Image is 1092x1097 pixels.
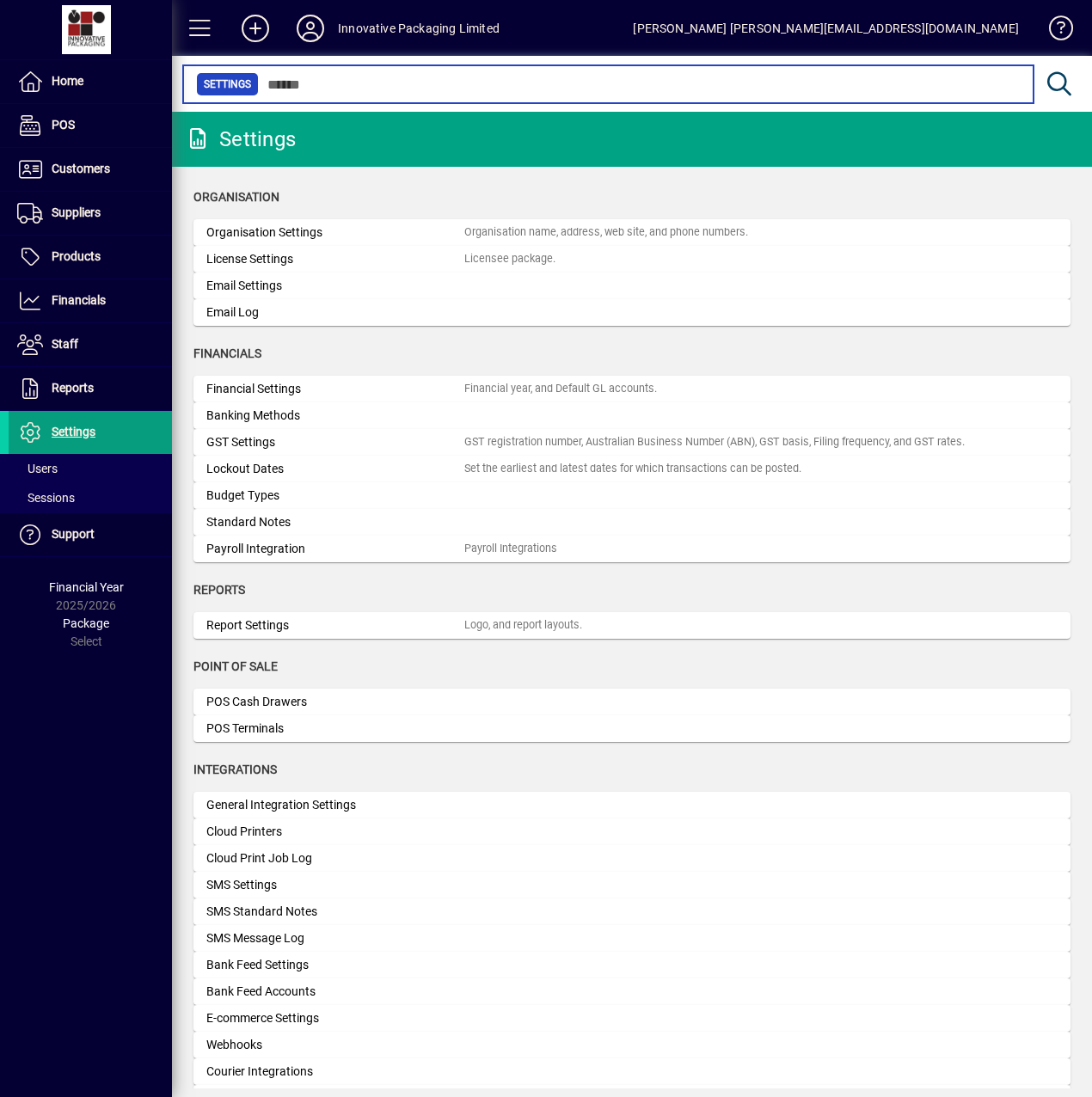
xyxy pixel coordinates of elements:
[49,580,124,594] span: Financial Year
[206,407,464,425] div: Banking Methods
[206,433,464,451] div: GST Settings
[206,720,464,738] div: POS Terminals
[52,425,95,438] span: Settings
[464,251,555,267] div: Licensee package.
[193,612,1071,639] a: Report SettingsLogo, and report layouts.
[193,792,1071,818] a: General Integration Settings
[193,763,277,776] span: Integrations
[206,250,464,268] div: License Settings
[206,616,464,634] div: Report Settings
[1036,3,1071,59] a: Knowledge Base
[193,925,1071,952] a: SMS Message Log
[206,823,464,841] div: Cloud Printers
[204,76,251,93] span: Settings
[63,616,109,630] span: Package
[193,583,245,597] span: Reports
[193,898,1071,925] a: SMS Standard Notes
[193,1058,1071,1085] a: Courier Integrations
[193,429,1071,456] a: GST SettingsGST registration number, Australian Business Number (ABN), GST basis, Filing frequenc...
[52,381,94,395] span: Reports
[193,346,261,360] span: Financials
[9,148,172,191] a: Customers
[206,1063,464,1081] div: Courier Integrations
[52,293,106,307] span: Financials
[283,13,338,44] button: Profile
[52,249,101,263] span: Products
[206,876,464,894] div: SMS Settings
[206,1009,464,1027] div: E-commerce Settings
[9,513,172,556] a: Support
[206,796,464,814] div: General Integration Settings
[206,929,464,947] div: SMS Message Log
[193,872,1071,898] a: SMS Settings
[193,456,1071,482] a: Lockout DatesSet the earliest and latest dates for which transactions can be posted.
[52,205,101,219] span: Suppliers
[9,483,172,512] a: Sessions
[9,323,172,366] a: Staff
[52,74,83,88] span: Home
[193,715,1071,742] a: POS Terminals
[206,983,464,1001] div: Bank Feed Accounts
[206,380,464,398] div: Financial Settings
[9,367,172,410] a: Reports
[193,845,1071,872] a: Cloud Print Job Log
[206,513,464,531] div: Standard Notes
[193,190,279,204] span: Organisation
[464,224,748,241] div: Organisation name, address, web site, and phone numbers.
[206,460,464,478] div: Lockout Dates
[193,246,1071,273] a: License SettingsLicensee package.
[193,689,1071,715] a: POS Cash Drawers
[206,224,464,242] div: Organisation Settings
[9,236,172,279] a: Products
[464,617,582,634] div: Logo, and report layouts.
[193,952,1071,978] a: Bank Feed Settings
[193,299,1071,326] a: Email Log
[52,118,75,132] span: POS
[9,279,172,322] a: Financials
[193,978,1071,1005] a: Bank Feed Accounts
[206,303,464,322] div: Email Log
[9,454,172,483] a: Users
[206,956,464,974] div: Bank Feed Settings
[9,192,172,235] a: Suppliers
[52,162,110,175] span: Customers
[464,461,801,477] div: Set the earliest and latest dates for which transactions can be posted.
[206,849,464,867] div: Cloud Print Job Log
[193,1005,1071,1032] a: E-commerce Settings
[193,536,1071,562] a: Payroll IntegrationPayroll Integrations
[193,659,278,673] span: Point of Sale
[206,1036,464,1054] div: Webhooks
[185,126,296,153] div: Settings
[206,903,464,921] div: SMS Standard Notes
[193,509,1071,536] a: Standard Notes
[206,277,464,295] div: Email Settings
[633,15,1019,42] div: [PERSON_NAME] [PERSON_NAME][EMAIL_ADDRESS][DOMAIN_NAME]
[206,693,464,711] div: POS Cash Drawers
[193,402,1071,429] a: Banking Methods
[52,527,95,541] span: Support
[338,15,500,42] div: Innovative Packaging Limited
[193,219,1071,246] a: Organisation SettingsOrganisation name, address, web site, and phone numbers.
[17,491,75,505] span: Sessions
[52,337,78,351] span: Staff
[9,60,172,103] a: Home
[206,487,464,505] div: Budget Types
[193,1032,1071,1058] a: Webhooks
[464,541,557,557] div: Payroll Integrations
[17,462,58,475] span: Users
[9,104,172,147] a: POS
[193,273,1071,299] a: Email Settings
[193,482,1071,509] a: Budget Types
[193,818,1071,845] a: Cloud Printers
[464,434,965,450] div: GST registration number, Australian Business Number (ABN), GST basis, Filing frequency, and GST r...
[193,376,1071,402] a: Financial SettingsFinancial year, and Default GL accounts.
[228,13,283,44] button: Add
[464,381,657,397] div: Financial year, and Default GL accounts.
[206,540,464,558] div: Payroll Integration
